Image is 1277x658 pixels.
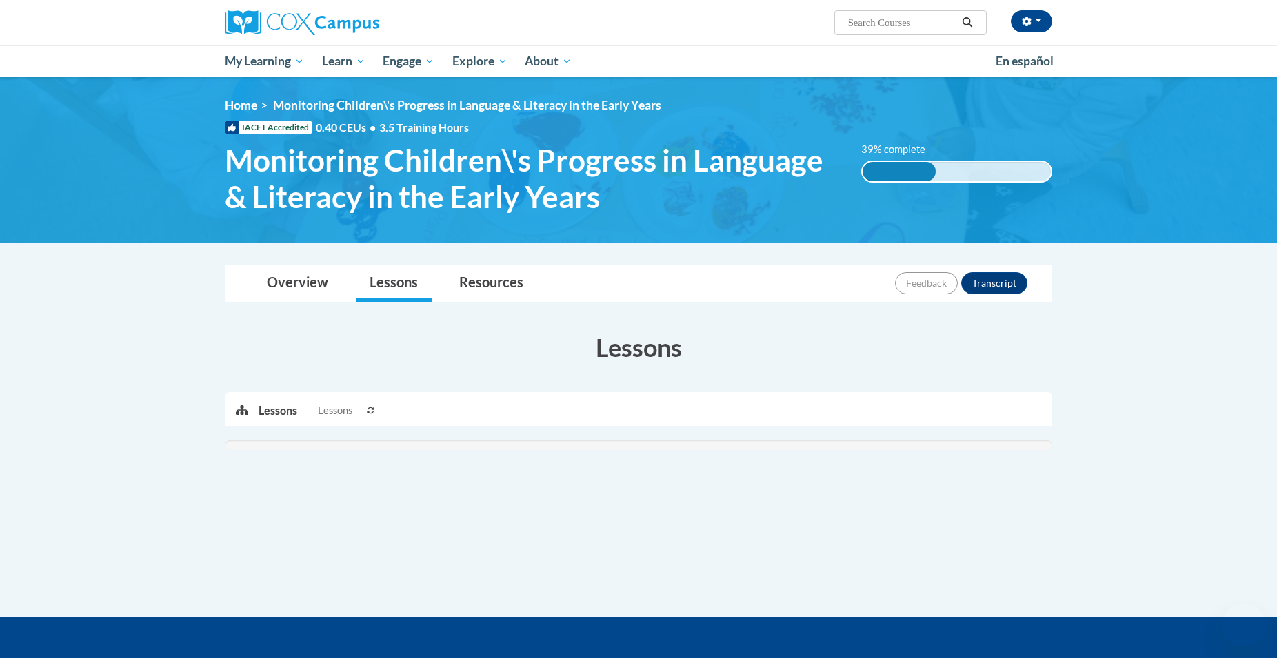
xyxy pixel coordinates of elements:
[318,403,352,418] span: Lessons
[516,45,581,77] a: About
[383,53,434,70] span: Engage
[1222,603,1266,647] iframe: Button to launch messaging window
[216,45,313,77] a: My Learning
[225,10,487,35] a: Cox Campus
[847,14,957,31] input: Search Courses
[987,47,1063,76] a: En español
[374,45,443,77] a: Engage
[225,121,312,134] span: IACET Accredited
[204,45,1073,77] div: Main menu
[356,265,432,302] a: Lessons
[863,162,936,181] div: 39% complete
[225,53,304,70] span: My Learning
[259,403,297,418] p: Lessons
[225,98,257,112] a: Home
[525,53,572,70] span: About
[253,265,342,302] a: Overview
[225,330,1052,364] h3: Lessons
[225,142,841,215] span: Monitoring Children\'s Progress in Language & Literacy in the Early Years
[445,265,537,302] a: Resources
[316,120,379,135] span: 0.40 CEUs
[322,53,365,70] span: Learn
[957,14,978,31] button: Search
[273,98,661,112] span: Monitoring Children\'s Progress in Language & Literacy in the Early Years
[379,121,469,134] span: 3.5 Training Hours
[895,272,958,294] button: Feedback
[313,45,374,77] a: Learn
[225,10,379,35] img: Cox Campus
[861,142,941,157] label: 39% complete
[443,45,516,77] a: Explore
[452,53,507,70] span: Explore
[1011,10,1052,32] button: Account Settings
[996,54,1054,68] span: En español
[370,121,376,134] span: •
[961,272,1027,294] button: Transcript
